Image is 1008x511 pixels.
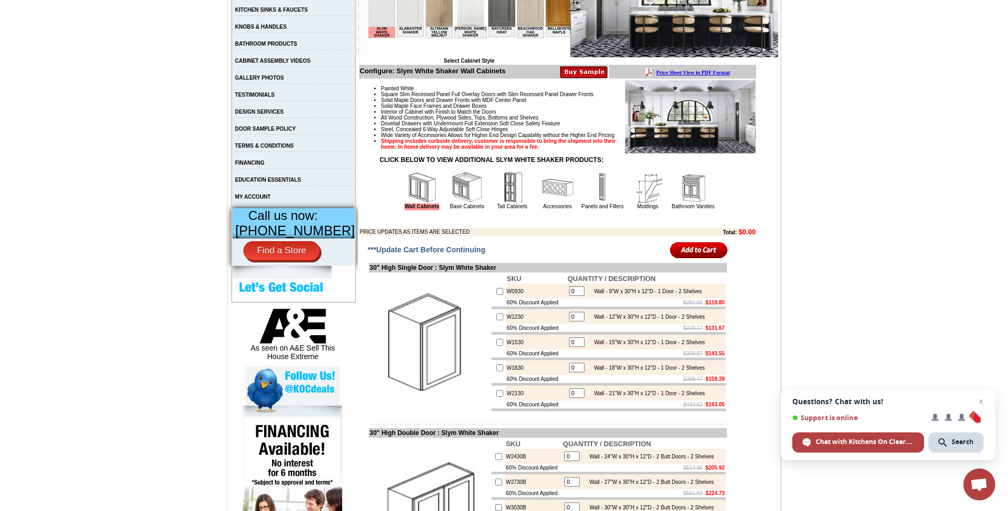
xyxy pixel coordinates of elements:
[379,156,603,164] strong: CLICK BELOW TO VIEW ADDITIONAL SLYM WHITE SHAKER PRODUCTS:
[637,203,658,209] a: Moldings
[506,309,566,324] td: W1230
[235,177,301,183] a: EDUCATION ESSENTIALS
[497,203,527,209] a: Tall Cabinets
[506,299,566,306] td: 60% Discount Applied
[584,454,714,459] div: Wall - 24"W x 30"H x 12"D - 2 Butt Doors - 2 Shelves
[506,324,566,332] td: 60% Discount Applied
[506,360,566,375] td: W1830
[235,92,274,98] a: TESTIMONIALS
[450,203,484,209] a: Base Cabinets
[672,203,715,209] a: Bathroom Vanities
[632,172,664,203] img: Moldings
[683,300,702,305] s: $297.00
[381,86,414,91] span: Painted White
[245,309,340,366] div: As seen on A&E Sell This House Extreme
[589,314,705,320] div: Wall - 12"W x 30"H x 12"D - 1 Door - 2 Shelves
[369,263,727,272] td: 30" High Single Door : Slym White Shaker
[506,335,566,350] td: W1530
[563,440,651,448] b: QUANTITY / DESCRIPTION
[589,365,705,371] div: Wall - 18"W x 30"H x 12"D - 1 Door - 2 Shelves
[360,228,665,236] td: PRICE UPDATES AS ITEMS ARE SELECTED
[381,121,560,126] span: Dovetail Drawers with Undermount Full Extension Soft Close Safety Feature
[816,437,914,447] span: Chat with Kitchens On Clearance
[706,402,725,407] b: $193.05
[381,97,526,103] span: Solid Maple Doors and Drawer Fronts with MDF Center Panel
[506,350,566,357] td: 60% Discount Applied
[368,245,486,254] span: ***Update Cart Before Continuing
[677,172,709,203] img: Bathroom Vanities
[541,172,573,203] img: Accessories
[235,24,286,30] a: KNOBS & HANDLES
[706,300,725,305] b: $118.80
[589,288,702,294] div: Wall - 9"W x 30"H x 12"D - 1 Door - 2 Shelves
[505,474,562,489] td: W2730B
[963,469,995,500] a: Open chat
[235,75,284,81] a: GALLERY PHOTOS
[381,132,614,138] span: Wide Variety of Accessories Allows for Higher End Design Capability without the Higher End Pricing
[381,138,616,150] strong: Shipping includes curbside delivery, customer is responsible to bring the shipment into their hom...
[235,143,294,149] a: TERMS & CONDITIONS
[505,449,562,464] td: W2430B
[683,376,702,382] s: $398.47
[506,386,566,401] td: W2130
[235,58,310,64] a: CABINET ASSEMBLY VIDEOS
[370,283,489,402] img: 30'' High Single Door
[792,432,924,453] span: Chat with Kitchens On Clearance
[683,325,702,331] s: $329.17
[235,41,297,47] a: BATHROOM PRODUCTS
[12,4,86,10] b: Price Sheet View in PDF Format
[235,223,355,238] span: [PHONE_NUMBER]
[683,490,702,496] s: $561.82
[706,351,725,356] b: $143.55
[683,465,702,471] s: $514.80
[589,390,705,396] div: Wall - 21"W x 30"H x 12"D - 1 Door - 2 Shelves
[235,126,295,132] a: DOOR SAMPLE POLICY
[723,229,736,235] b: Total:
[404,203,439,210] a: Wall Cabinets
[792,414,924,422] span: Support is online
[235,194,270,200] a: MY ACCOUNT
[587,172,619,203] img: Panels and Fillers
[567,275,656,283] b: QUANTITY / DESCRIPTION
[381,103,487,109] span: Solid Maple Face Frames and Drawer Boxes
[543,203,572,209] a: Accessories
[792,397,984,406] span: Questions? Chat with us!
[235,160,265,166] a: FINANCING
[496,172,528,203] img: Tall Cabinets
[706,376,725,382] b: $159.39
[248,208,318,223] span: Call us now:
[381,115,538,121] span: All Wood Construction, Plywood Sides, Tops, Bottoms and Shelves
[706,325,725,331] b: $131.67
[589,339,705,345] div: Wall - 15"W x 30"H x 12"D - 1 Door - 2 Shelves
[506,401,566,408] td: 60% Discount Applied
[177,48,205,59] td: Bellmonte Maple
[235,109,284,115] a: DESIGN SERVICES
[381,126,508,132] span: Steel, Concealed 6-Way Adjustable Soft Close Hinges
[406,172,438,203] img: Wall Cabinets
[369,428,727,438] td: 30" High Double Door : Slym White Shaker
[235,7,308,13] a: KITCHEN SINKS & FAUCETS
[507,275,521,283] b: SKU
[12,2,86,11] a: Price Sheet View in PDF Format
[506,375,566,383] td: 60% Discount Applied
[670,241,728,259] input: Add to Cart
[360,67,506,75] b: Configure: Slym White Shaker Wall Cabinets
[928,432,984,453] span: Search
[505,489,562,497] td: 60% Discount Applied
[706,465,725,471] b: $205.92
[2,3,10,11] img: pdf.png
[581,203,623,209] a: Panels and Fillers
[506,284,566,299] td: W0930
[625,80,756,154] img: Product Image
